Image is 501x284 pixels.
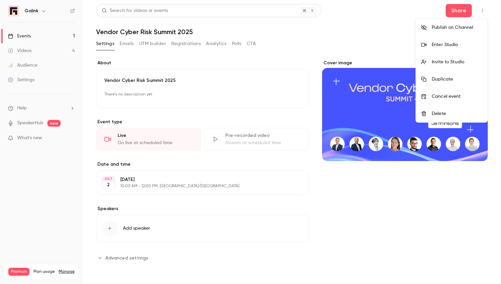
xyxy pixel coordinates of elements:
[432,24,482,31] div: Publish on Channel
[432,93,482,100] div: Cancel event
[432,110,482,117] div: Delete
[432,76,482,83] div: Duplicate
[432,41,482,48] div: Enter Studio
[432,59,482,65] div: Invite to Studio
